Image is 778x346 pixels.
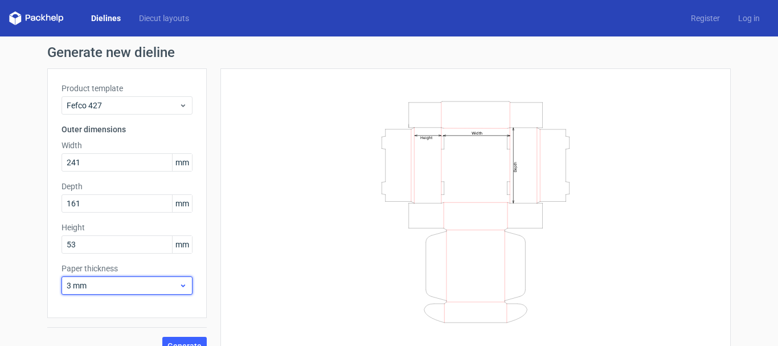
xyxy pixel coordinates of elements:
[172,236,192,253] span: mm
[62,222,193,233] label: Height
[130,13,198,24] a: Diecut layouts
[62,181,193,192] label: Depth
[62,124,193,135] h3: Outer dimensions
[682,13,729,24] a: Register
[62,83,193,94] label: Product template
[67,280,179,291] span: 3 mm
[172,195,192,212] span: mm
[513,161,518,172] text: Depth
[420,135,432,140] text: Height
[472,130,482,135] text: Width
[729,13,769,24] a: Log in
[67,100,179,111] span: Fefco 427
[62,263,193,274] label: Paper thickness
[62,140,193,151] label: Width
[47,46,731,59] h1: Generate new dieline
[82,13,130,24] a: Dielines
[172,154,192,171] span: mm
